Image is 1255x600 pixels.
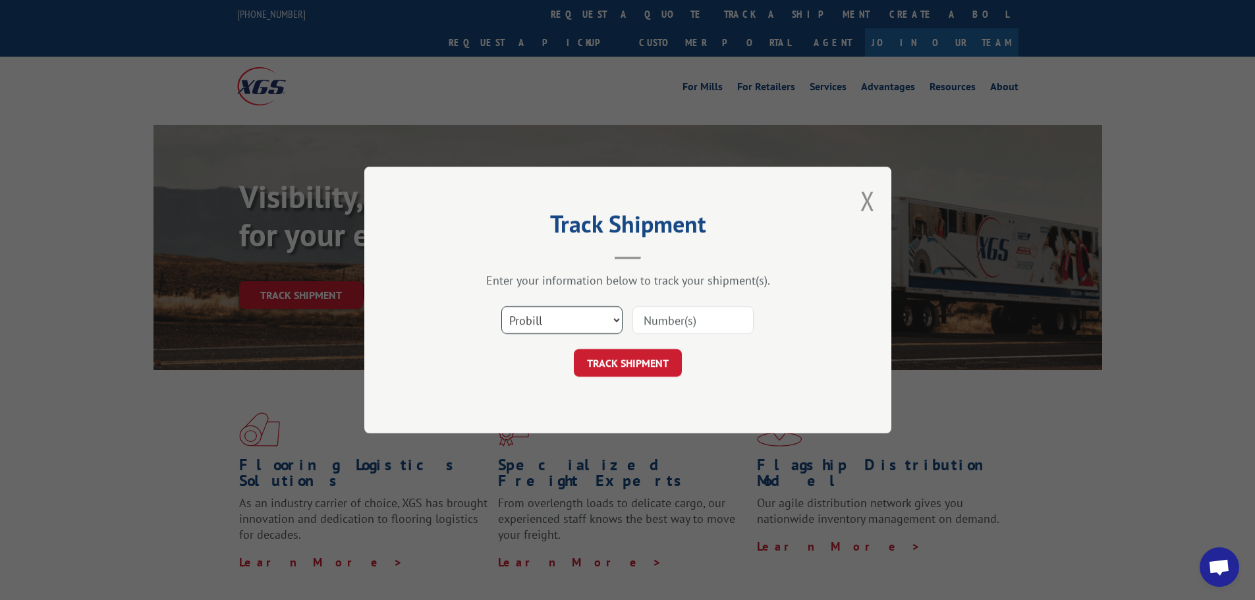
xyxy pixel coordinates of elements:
button: TRACK SHIPMENT [574,349,682,377]
div: Open chat [1200,547,1239,587]
input: Number(s) [632,306,754,334]
h2: Track Shipment [430,215,825,240]
div: Enter your information below to track your shipment(s). [430,273,825,288]
button: Close modal [860,183,875,218]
